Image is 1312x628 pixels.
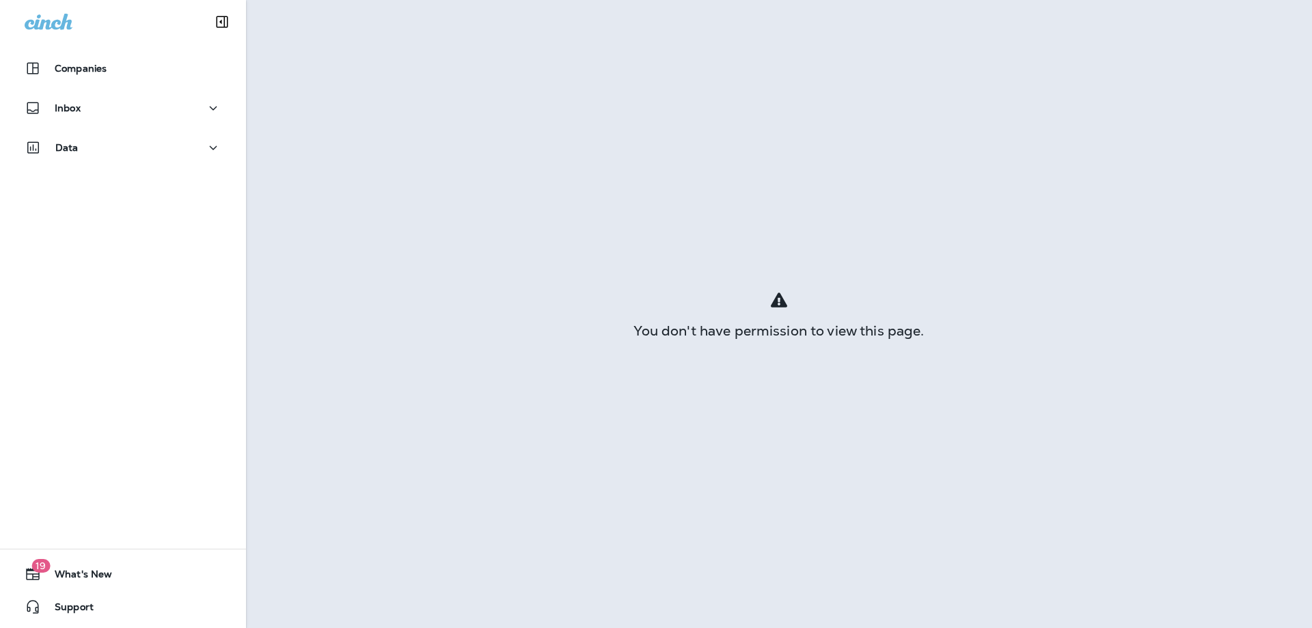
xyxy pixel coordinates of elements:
p: Data [55,142,79,153]
button: Data [14,134,232,161]
span: Support [41,601,94,618]
button: 19What's New [14,560,232,588]
div: You don't have permission to view this page. [246,325,1312,336]
span: 19 [31,559,50,573]
button: Inbox [14,94,232,122]
p: Companies [55,63,107,74]
p: Inbox [55,103,81,113]
button: Companies [14,55,232,82]
button: Support [14,593,232,620]
span: What's New [41,569,112,585]
button: Collapse Sidebar [203,8,241,36]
